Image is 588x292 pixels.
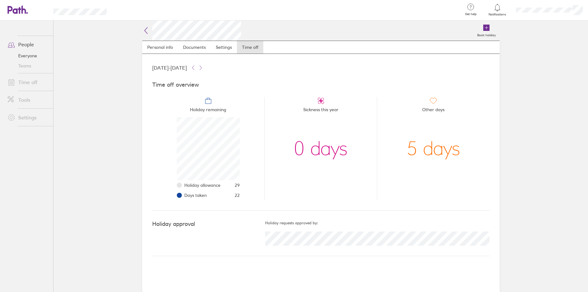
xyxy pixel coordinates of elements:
[265,221,490,225] h5: Holiday requests approved by:
[461,12,481,16] span: Get help
[3,38,53,51] a: People
[473,20,500,41] a: Book holiday
[152,221,265,227] h4: Holiday approval
[152,82,490,88] h4: Time off overview
[3,76,53,89] a: Time off
[152,65,187,71] span: [DATE] - [DATE]
[211,41,237,54] a: Settings
[237,41,263,54] a: Time off
[422,105,445,117] span: Other days
[235,193,240,198] span: 22
[235,183,240,188] span: 29
[184,183,221,188] span: Holiday allowance
[294,117,348,180] div: 0 days
[406,117,460,180] div: 5 days
[142,41,178,54] a: Personal info
[184,193,207,198] span: Days taken
[178,41,211,54] a: Documents
[487,3,508,16] a: Notifications
[3,111,53,124] a: Settings
[3,94,53,106] a: Tools
[3,51,53,61] a: Everyone
[473,31,500,37] label: Book holiday
[303,105,339,117] span: Sickness this year
[487,13,508,16] span: Notifications
[3,61,53,71] a: Teams
[190,105,226,117] span: Holiday remaining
